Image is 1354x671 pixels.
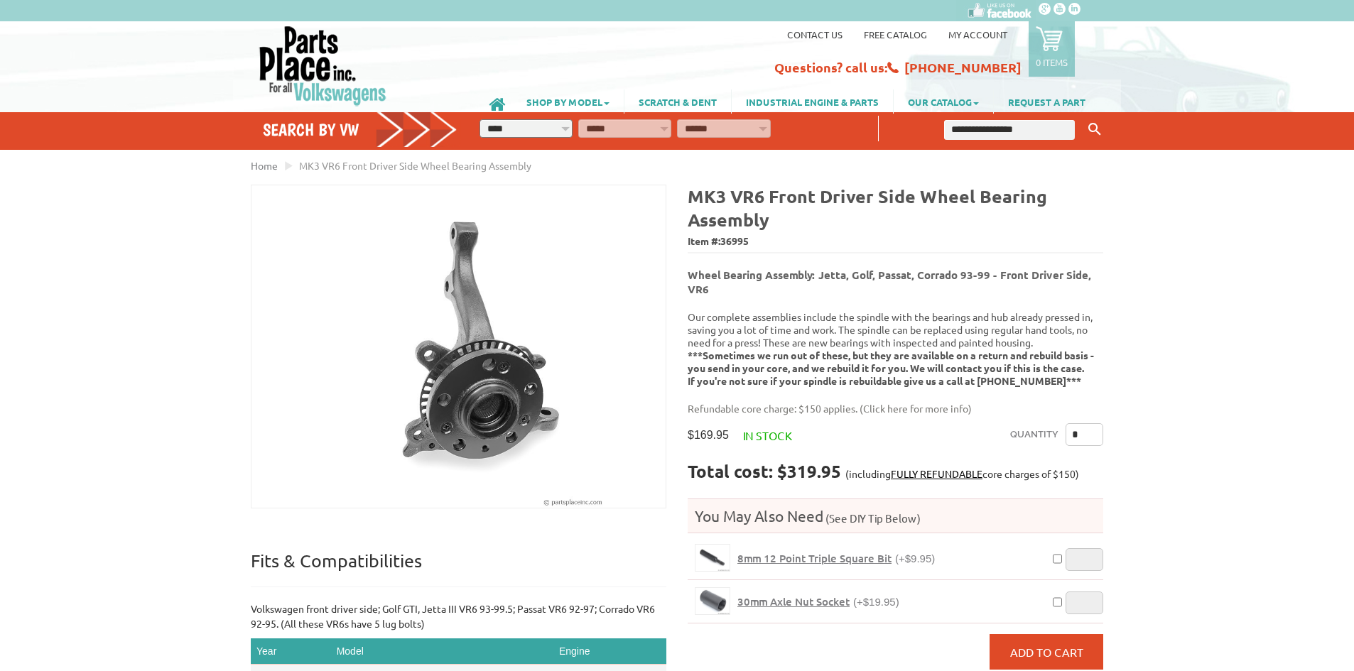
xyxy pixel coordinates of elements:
a: My Account [948,28,1007,40]
span: 36995 [720,234,749,247]
span: Item #: [688,231,1103,252]
span: MK3 VR6 Front Driver Side Wheel Bearing Assembly [299,159,531,172]
p: Fits & Compatibilities [251,550,666,587]
a: FULLY REFUNDABLE [891,467,982,480]
b: Wheel Bearing Assembly: Jetta, Golf, Passat, Corrado 93-99 - Front Driver Side, VR6 [688,268,1091,296]
a: SCRATCH & DENT [624,89,731,114]
img: MK3 VR6 Front Driver Side Wheel Bearing Assembly [251,185,666,508]
a: 0 items [1029,21,1075,77]
a: OUR CATALOG [894,89,993,114]
p: Refundable core charge: $150 applies. ( ) [688,401,1093,416]
h4: You May Also Need [688,506,1103,525]
h4: Search by VW [263,119,457,140]
strong: Total cost: $319.95 [688,460,841,482]
span: In stock [743,428,792,442]
img: 8mm 12 Point Triple Square Bit [695,545,730,571]
img: 30mm Axle Nut Socket [695,588,730,614]
a: Contact us [787,28,843,40]
b: ***Sometimes we run out of these, but they are available on a return and rebuild basis - you send... [688,349,1094,387]
a: 8mm 12 Point Triple Square Bit(+$9.95) [737,552,935,565]
button: Add to Cart [990,634,1103,670]
a: INDUSTRIAL ENGINE & PARTS [732,89,893,114]
a: Click here for more info [863,402,968,415]
span: (+$9.95) [895,552,935,564]
th: Year [251,638,331,665]
span: (including core charges of $150) [845,467,1079,480]
a: Free Catalog [864,28,927,40]
button: Keyword Search [1084,118,1105,141]
a: Home [251,159,278,172]
p: Our complete assemblies include the spindle with the bearings and hub already pressed in, saving ... [688,310,1103,387]
span: (See DIY Tip Below) [823,511,921,525]
th: Model [331,638,553,665]
th: Engine [553,638,666,665]
p: 0 items [1036,56,1068,68]
a: 30mm Axle Nut Socket(+$19.95) [737,595,899,609]
img: Parts Place Inc! [258,25,388,107]
span: $169.95 [688,428,729,442]
a: 8mm 12 Point Triple Square Bit [695,544,730,572]
p: Volkswagen front driver side; Golf GTI, Jetta III VR6 93-99.5; Passat VR6 92-97; Corrado VR6 92-9... [251,601,666,631]
span: Add to Cart [1010,645,1083,659]
label: Quantity [1010,423,1058,446]
span: (+$19.95) [853,596,899,608]
span: 30mm Axle Nut Socket [737,594,850,609]
a: REQUEST A PART [994,89,1100,114]
b: MK3 VR6 Front Driver Side Wheel Bearing Assembly [688,185,1047,231]
a: SHOP BY MODEL [512,89,624,114]
span: 8mm 12 Point Triple Square Bit [737,551,892,565]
